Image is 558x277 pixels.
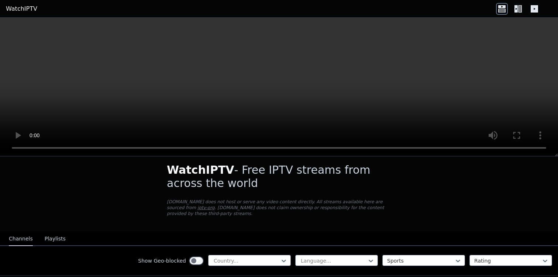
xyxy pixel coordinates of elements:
[167,163,391,190] h1: - Free IPTV streams from across the world
[167,199,391,217] p: [DOMAIN_NAME] does not host or serve any video content directly. All streams available here are s...
[167,163,234,176] span: WatchIPTV
[45,232,66,246] button: Playlists
[9,232,33,246] button: Channels
[138,257,186,264] label: Show Geo-blocked
[197,205,215,210] a: iptv-org
[6,4,37,13] a: WatchIPTV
